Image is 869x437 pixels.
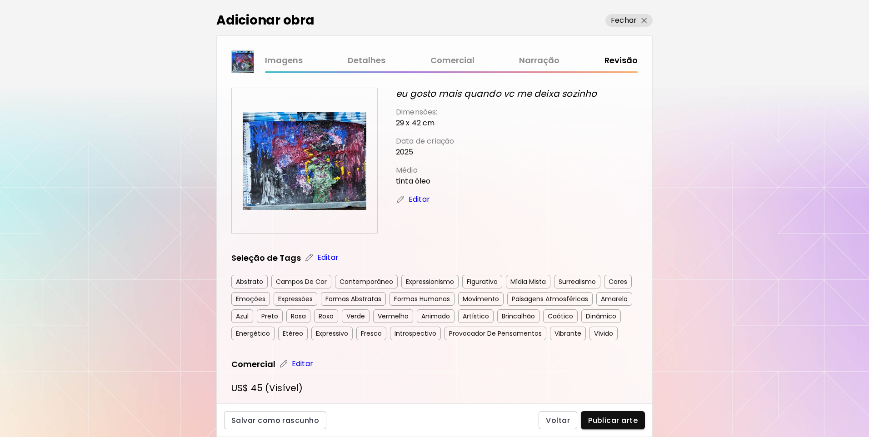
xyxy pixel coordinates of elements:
a: Editar [396,194,423,205]
div: Provocador De Pensamentos [444,327,546,340]
p: Editar [292,358,313,369]
img: edit [396,195,405,204]
a: Editar [279,358,306,369]
div: Rosa [286,309,310,323]
div: Caótico [543,309,578,323]
div: Paisagens Atmosféricas [507,292,593,306]
div: Movimento [458,292,504,306]
h4: US$ 45 (Visível) [231,381,638,395]
div: Azul [231,309,253,323]
span: Publicar arte [588,416,638,425]
div: Campos De Cor [271,275,331,288]
div: Abstrato [231,275,268,288]
div: Surrealismo [554,275,600,288]
p: Data de criação [396,136,638,147]
p: Médio [396,165,638,176]
div: Expressões [274,292,317,306]
button: Voltar [539,411,577,429]
div: Vívido [589,327,618,340]
div: Formas Humanas [390,292,454,306]
div: Verde [342,309,370,323]
div: Fresco [356,327,386,340]
p: tinta óleo [396,176,638,187]
a: Editar [305,252,332,263]
div: Vermelho [373,309,413,323]
span: Salvar como rascunho [231,416,319,425]
div: Introspectivo [390,327,441,340]
div: Formas Abstratas [321,292,386,306]
a: Detalhes [348,54,385,67]
p: Dimensões: [396,107,638,118]
div: Amarelo [596,292,632,306]
div: Energético [231,327,275,340]
div: Brincalhão [497,309,539,323]
button: Publicar arte [581,411,645,429]
div: Emoções [231,292,270,306]
div: Figurativo [462,275,502,288]
i: eu gosto mais quando vc me deixa sozinho [396,87,597,100]
div: Expressionismo [401,275,459,288]
h5: Seleção de Tags [231,252,301,264]
p: 29 x 42 cm [396,118,638,129]
img: edit [279,359,288,368]
p: Editar [317,252,339,263]
img: thumbnail [232,51,254,73]
div: Expressivo [311,327,353,340]
div: Artístico [458,309,494,323]
div: Contemporâneo [335,275,398,288]
div: Animado [417,309,454,323]
div: Vibrante [550,327,586,340]
span: Voltar [546,416,570,425]
div: Dinâmico [581,309,621,323]
button: Salvar como rascunho [224,411,326,429]
a: Comercial [430,54,474,67]
a: Narração [519,54,559,67]
div: Etéreo [278,327,308,340]
a: Imagens [265,54,303,67]
h5: Comercial [231,358,275,370]
p: Editar [409,194,430,205]
div: Preto [257,309,283,323]
div: Roxo [314,309,338,323]
div: Cores [604,275,632,288]
div: Mídia Mista [506,275,550,288]
p: 2025 [396,147,638,158]
img: edit [305,253,314,262]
